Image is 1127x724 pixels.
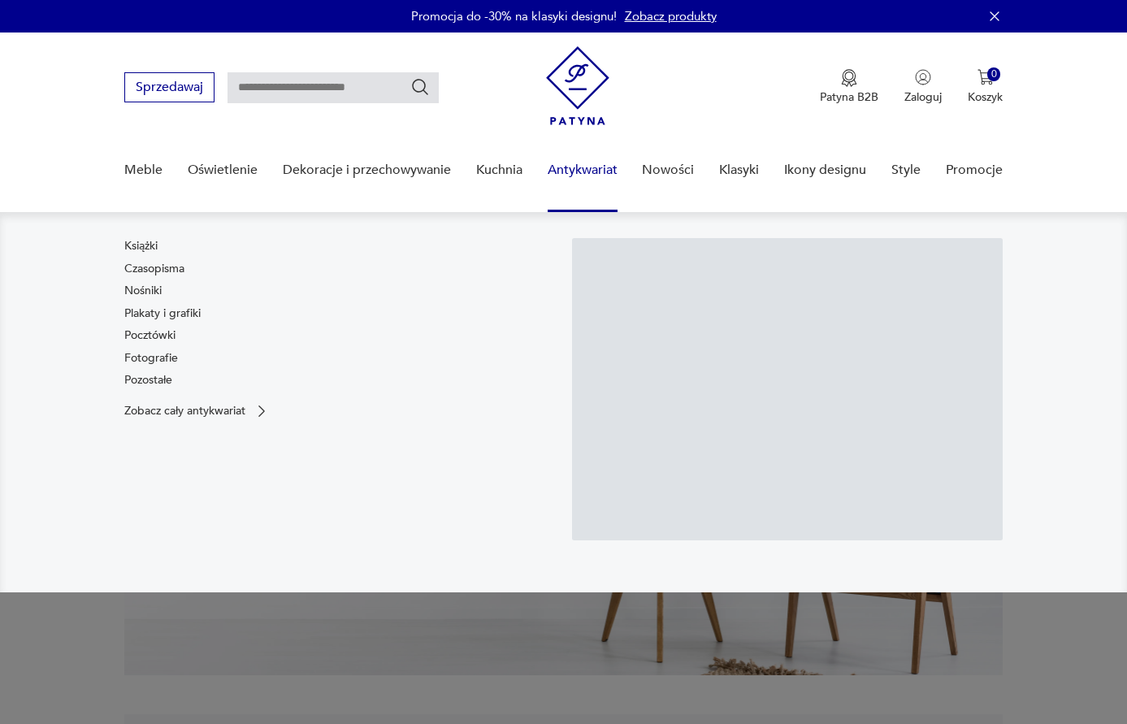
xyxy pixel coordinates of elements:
img: Ikona medalu [841,69,857,87]
a: Zobacz produkty [625,8,717,24]
a: Nowości [642,139,694,202]
a: Meble [124,139,163,202]
a: Antykwariat [548,139,618,202]
p: Promocja do -30% na klasyki designu! [411,8,617,24]
a: Sprzedawaj [124,83,215,94]
a: Ikona medaluPatyna B2B [820,69,878,105]
a: Oświetlenie [188,139,258,202]
a: Zobacz cały antykwariat [124,403,270,419]
p: Koszyk [968,89,1003,105]
a: Klasyki [719,139,759,202]
a: Style [891,139,921,202]
a: Nośniki [124,283,162,299]
a: Plakaty i grafiki [124,306,201,322]
p: Patyna B2B [820,89,878,105]
button: Sprzedawaj [124,72,215,102]
img: Ikona koszyka [977,69,994,85]
a: Pocztówki [124,327,176,344]
div: 0 [987,67,1001,81]
a: Fotografie [124,350,178,366]
a: Ikony designu [784,139,866,202]
a: Promocje [946,139,1003,202]
img: Patyna - sklep z meblami i dekoracjami vintage [546,46,609,125]
button: Patyna B2B [820,69,878,105]
a: Książki [124,238,158,254]
a: Dekoracje i przechowywanie [283,139,451,202]
button: Szukaj [410,77,430,97]
p: Zaloguj [904,89,942,105]
a: Czasopisma [124,261,184,277]
a: Kuchnia [476,139,522,202]
a: Pozostałe [124,372,172,388]
img: Ikonka użytkownika [915,69,931,85]
button: 0Koszyk [968,69,1003,105]
p: Zobacz cały antykwariat [124,405,245,416]
button: Zaloguj [904,69,942,105]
